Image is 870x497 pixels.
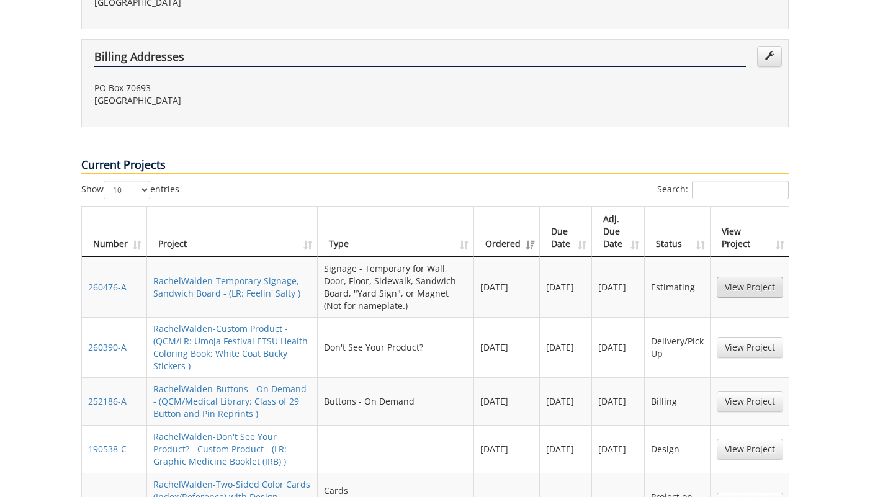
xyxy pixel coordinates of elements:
td: [DATE] [592,257,645,317]
label: Search: [657,181,789,199]
td: [DATE] [592,425,645,473]
a: 252186-A [88,395,127,407]
td: [DATE] [474,257,540,317]
td: [DATE] [474,425,540,473]
a: RachelWalden-Don't See Your Product? - Custom Product - (LR: Graphic Medicine Booklet (IRB) ) [153,431,287,467]
th: View Project: activate to sort column ascending [711,207,789,257]
td: Don't See Your Product? [318,317,474,377]
td: Estimating [645,257,711,317]
th: Number: activate to sort column ascending [82,207,147,257]
td: Buttons - On Demand [318,377,474,425]
p: Current Projects [81,157,789,174]
a: 260390-A [88,341,127,353]
label: Show entries [81,181,179,199]
th: Status: activate to sort column ascending [645,207,711,257]
a: 190538-C [88,443,127,455]
td: [DATE] [592,377,645,425]
a: View Project [717,439,783,460]
p: [GEOGRAPHIC_DATA] [94,94,426,107]
td: [DATE] [540,377,593,425]
td: Signage - Temporary for Wall, Door, Floor, Sidewalk, Sandwich Board, "Yard Sign", or Magnet (Not ... [318,257,474,317]
td: [DATE] [540,257,593,317]
a: RachelWalden-Custom Product - (QCM/LR: Umoja Festival ETSU Health Coloring Book; White Coat Bucky... [153,323,308,372]
td: [DATE] [474,317,540,377]
a: Edit Addresses [757,46,782,67]
th: Ordered: activate to sort column ascending [474,207,540,257]
a: View Project [717,391,783,412]
select: Showentries [104,181,150,199]
td: [DATE] [540,317,593,377]
td: [DATE] [474,377,540,425]
a: View Project [717,337,783,358]
th: Due Date: activate to sort column ascending [540,207,593,257]
input: Search: [692,181,789,199]
p: PO Box 70693 [94,82,426,94]
a: 260476-A [88,281,127,293]
h4: Billing Addresses [94,51,746,67]
td: [DATE] [592,317,645,377]
td: [DATE] [540,425,593,473]
td: Delivery/Pick Up [645,317,711,377]
a: RachelWalden-Temporary Signage, Sandwich Board - (LR: Feelin' Salty ) [153,275,300,299]
th: Adj. Due Date: activate to sort column ascending [592,207,645,257]
td: Design [645,425,711,473]
th: Type: activate to sort column ascending [318,207,474,257]
th: Project: activate to sort column ascending [147,207,318,257]
a: RachelWalden-Buttons - On Demand - (QCM/Medical Library: Class of 29 Button and Pin Reprints ) [153,383,307,419]
a: View Project [717,277,783,298]
td: Billing [645,377,711,425]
